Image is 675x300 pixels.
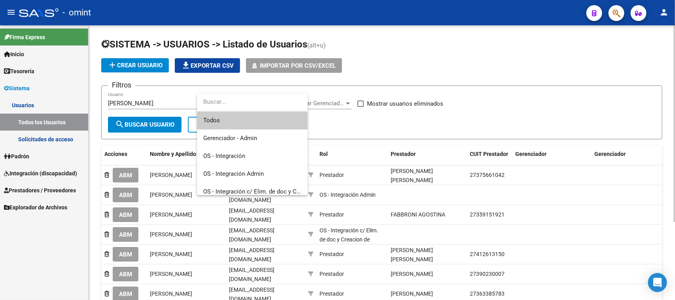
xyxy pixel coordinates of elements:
span: Gerenciador - Admin [203,135,257,142]
div: Open Intercom Messenger [648,273,667,292]
input: dropdown search [197,93,308,111]
span: OS - Integración Admin [203,170,264,177]
span: OS - Integración [203,152,245,159]
span: OS - Integración c/ Elim. de doc y Creacion de Usuarios [203,188,350,195]
span: Todos [203,112,301,129]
